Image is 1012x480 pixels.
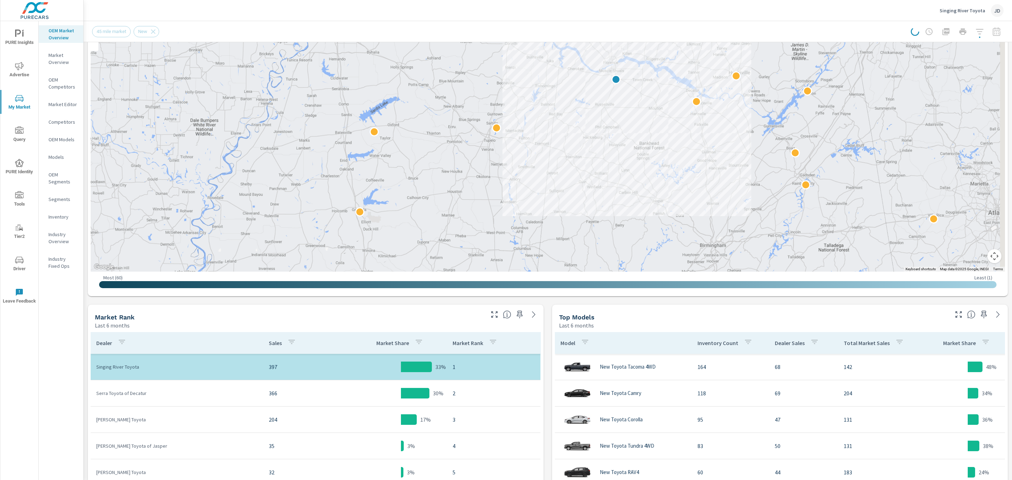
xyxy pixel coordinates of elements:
[453,415,535,424] p: 3
[2,191,36,208] span: Tools
[96,390,258,397] p: Serra Toyota of Decatur
[2,30,36,47] span: PURE Insights
[991,4,1004,17] div: JD
[983,442,993,450] p: 38%
[2,159,36,176] span: PURE Identity
[435,363,446,371] p: 33%
[563,409,591,430] img: glamour
[698,363,764,371] p: 164
[39,117,83,127] div: Competitors
[39,25,83,43] div: OEM Market Overview
[563,383,591,404] img: glamour
[698,442,764,450] p: 83
[96,442,258,449] p: [PERSON_NAME] Toyota of Jasper
[844,389,918,397] p: 204
[376,339,409,346] p: Market Share
[844,363,918,371] p: 142
[39,212,83,222] div: Inventory
[95,313,135,321] h5: Market Rank
[844,468,918,476] p: 183
[2,256,36,273] span: Driver
[48,171,78,185] p: OEM Segments
[559,313,595,321] h5: Top Models
[982,389,992,397] p: 34%
[514,309,525,320] span: Save this to your personalized report
[420,415,431,424] p: 17%
[844,415,918,424] p: 131
[48,213,78,220] p: Inventory
[982,415,993,424] p: 36%
[528,309,539,320] a: See more details in report
[563,435,591,456] img: glamour
[844,442,918,450] p: 131
[269,468,350,476] p: 32
[39,134,83,145] div: OEM Models
[453,389,535,397] p: 2
[48,136,78,143] p: OEM Models
[967,310,975,319] span: Find the biggest opportunities within your model lineup nationwide. [Source: Market registration ...
[600,364,656,370] p: New Toyota Tacoma 4WD
[96,339,112,346] p: Dealer
[453,442,535,450] p: 4
[489,309,500,320] button: Make Fullscreen
[92,262,116,272] img: Google
[92,262,116,272] a: Open this area in Google Maps (opens a new window)
[563,356,591,377] img: glamour
[39,254,83,271] div: Industry Fixed Ops
[775,442,832,450] p: 50
[2,62,36,79] span: Advertise
[559,321,594,330] p: Last 6 months
[39,169,83,187] div: OEM Segments
[48,52,78,66] p: Market Overview
[953,309,964,320] button: Make Fullscreen
[269,415,350,424] p: 204
[775,389,832,397] p: 69
[940,267,989,271] span: Map data ©2025 Google, INEGI
[95,321,130,330] p: Last 6 months
[979,468,989,476] p: 24%
[775,363,832,371] p: 68
[433,389,443,397] p: 30%
[986,363,997,371] p: 48%
[600,390,641,396] p: New Toyota Camry
[560,339,575,346] p: Model
[39,229,83,247] div: Industry Overview
[407,468,415,476] p: 3%
[978,309,990,320] span: Save this to your personalized report
[48,27,78,41] p: OEM Market Overview
[269,389,350,397] p: 366
[906,267,936,272] button: Keyboard shortcuts
[2,288,36,305] span: Leave Feedback
[407,442,415,450] p: 3%
[48,255,78,270] p: Industry Fixed Ops
[39,99,83,110] div: Market Editor
[48,231,78,245] p: Industry Overview
[503,310,511,319] span: Market Rank shows you how you rank, in terms of sales, to other dealerships in your market. “Mark...
[269,442,350,450] p: 35
[48,118,78,125] p: Competitors
[992,309,1004,320] a: See more details in report
[844,339,890,346] p: Total Market Sales
[269,363,350,371] p: 397
[940,7,985,14] p: Singing River Toyota
[0,21,38,312] div: nav menu
[775,415,832,424] p: 47
[48,154,78,161] p: Models
[453,363,535,371] p: 1
[39,152,83,162] div: Models
[600,469,639,475] p: New Toyota RAV4
[775,339,805,346] p: Dealer Sales
[698,389,764,397] p: 118
[96,416,258,423] p: [PERSON_NAME] Toyota
[698,339,738,346] p: Inventory Count
[39,74,83,92] div: OEM Competitors
[96,469,258,476] p: [PERSON_NAME] Toyota
[2,127,36,144] span: Query
[2,223,36,241] span: Tier2
[987,249,1001,263] button: Map camera controls
[698,468,764,476] p: 60
[39,194,83,205] div: Segments
[600,416,643,423] p: New Toyota Corolla
[943,339,976,346] p: Market Share
[103,274,123,281] p: Most ( 60 )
